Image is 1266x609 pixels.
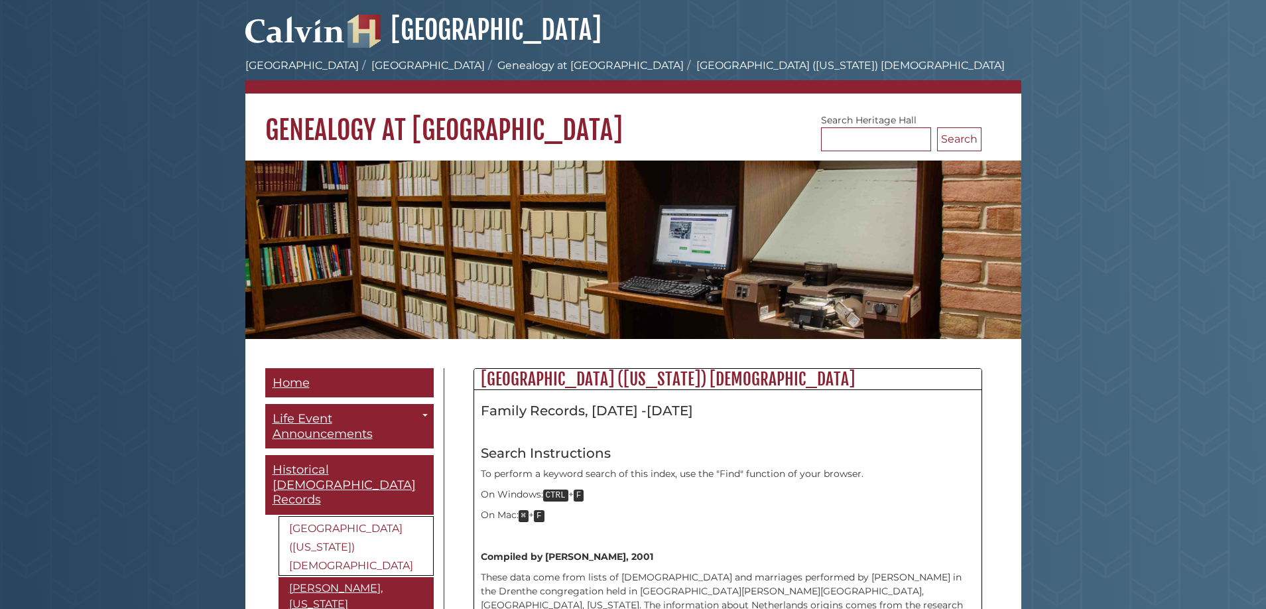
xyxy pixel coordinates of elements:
kbd: F [574,490,584,502]
a: Life Event Announcements [265,404,434,448]
a: Calvin University [245,31,345,42]
h2: [GEOGRAPHIC_DATA] ([US_STATE]) [DEMOGRAPHIC_DATA] [474,369,981,390]
p: On Windows: + [481,488,975,502]
img: Hekman Library Logo [348,15,381,48]
strong: Compiled by [PERSON_NAME], 2001 [481,551,653,563]
p: On Mac: + [481,508,975,523]
span: Historical [DEMOGRAPHIC_DATA] Records [273,462,416,507]
button: Search [937,127,981,151]
a: [GEOGRAPHIC_DATA] [371,59,485,72]
a: [GEOGRAPHIC_DATA] ([US_STATE]) [DEMOGRAPHIC_DATA] [279,516,434,576]
p: To perform a keyword search of this index, use the "Find" function of your browser. [481,467,975,481]
h4: Search Instructions [481,446,975,460]
h1: Genealogy at [GEOGRAPHIC_DATA] [245,94,1021,147]
kbd: ⌘ [519,510,529,522]
li: [GEOGRAPHIC_DATA] ([US_STATE]) [DEMOGRAPHIC_DATA] [684,58,1005,74]
kbd: CTRL [543,490,568,502]
a: Historical [DEMOGRAPHIC_DATA] Records [265,455,434,515]
kbd: F [534,510,544,522]
span: Home [273,375,310,390]
a: Genealogy at [GEOGRAPHIC_DATA] [497,59,684,72]
a: [GEOGRAPHIC_DATA] [348,13,601,46]
img: Calvin [245,11,345,48]
a: Home [265,368,434,398]
span: Life Event Announcements [273,411,373,441]
a: [GEOGRAPHIC_DATA] [245,59,359,72]
nav: breadcrumb [245,58,1021,94]
h4: Family Records, [DATE] -[DATE] [481,403,975,418]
